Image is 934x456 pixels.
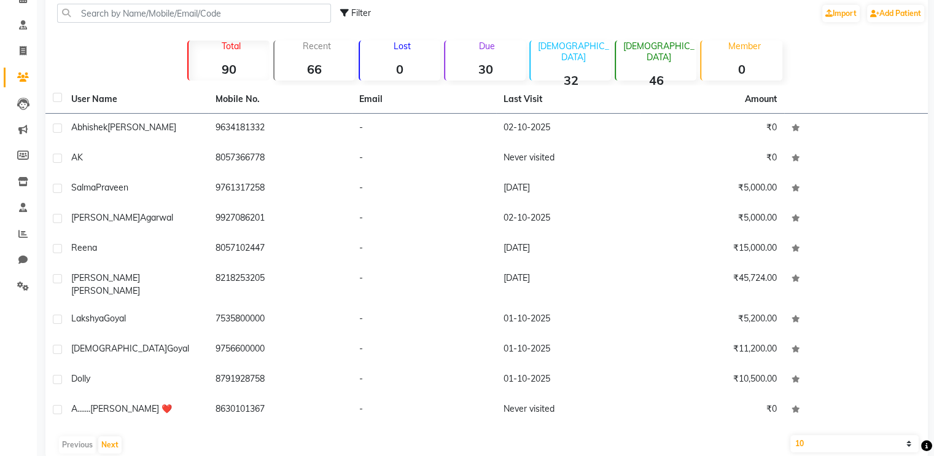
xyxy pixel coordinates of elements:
span: Abhishek [71,122,107,133]
span: AK [71,152,83,163]
td: - [352,305,496,335]
td: Never visited [496,395,640,425]
strong: 46 [616,73,696,88]
span: Filter [351,7,371,18]
td: ₹0 [640,114,784,144]
strong: 32 [531,73,611,88]
td: ₹5,000.00 [640,174,784,204]
td: 02-10-2025 [496,204,640,234]
td: 8057102447 [208,234,352,264]
p: Recent [279,41,355,52]
p: [DEMOGRAPHIC_DATA] [535,41,611,63]
td: 7535800000 [208,305,352,335]
span: Lakshya [71,313,104,324]
td: [DATE] [496,234,640,264]
td: - [352,395,496,425]
td: 8057366778 [208,144,352,174]
a: Add Patient [867,5,924,22]
strong: 0 [360,61,440,77]
td: - [352,204,496,234]
th: Mobile No. [208,85,352,114]
span: Salma [71,182,96,193]
td: - [352,114,496,144]
input: Search by Name/Mobile/Email/Code [57,4,331,23]
td: ₹15,000.00 [640,234,784,264]
td: Never visited [496,144,640,174]
strong: 30 [445,61,526,77]
p: Total [193,41,269,52]
p: [DEMOGRAPHIC_DATA] [621,41,696,63]
td: 9927086201 [208,204,352,234]
td: - [352,264,496,305]
span: [PERSON_NAME] [71,212,140,223]
td: 01-10-2025 [496,335,640,365]
th: Last Visit [496,85,640,114]
td: ₹0 [640,395,784,425]
td: - [352,335,496,365]
span: [PERSON_NAME] [71,285,140,296]
td: [DATE] [496,264,640,305]
td: 9634181332 [208,114,352,144]
td: - [352,144,496,174]
span: Goyal [104,313,126,324]
td: ₹10,500.00 [640,365,784,395]
td: 9756600000 [208,335,352,365]
td: 01-10-2025 [496,305,640,335]
span: [PERSON_NAME] [107,122,176,133]
td: ₹45,724.00 [640,264,784,305]
td: - [352,365,496,395]
th: User Name [64,85,208,114]
strong: 0 [701,61,782,77]
span: Goyal [167,343,189,354]
span: [PERSON_NAME] ❤️ [90,403,172,414]
p: Lost [365,41,440,52]
td: ₹5,200.00 [640,305,784,335]
td: 8630101367 [208,395,352,425]
span: Reena [71,242,97,253]
td: 01-10-2025 [496,365,640,395]
td: 02-10-2025 [496,114,640,144]
span: A....... [71,403,90,414]
th: Email [352,85,496,114]
td: 8218253205 [208,264,352,305]
td: 9761317258 [208,174,352,204]
strong: 66 [274,61,355,77]
td: ₹11,200.00 [640,335,784,365]
td: ₹5,000.00 [640,204,784,234]
span: Agarwal [140,212,173,223]
p: Due [448,41,526,52]
td: ₹0 [640,144,784,174]
span: [PERSON_NAME] [71,272,140,283]
button: Next [98,436,122,454]
strong: 90 [189,61,269,77]
a: Import [822,5,860,22]
th: Amount [737,85,784,113]
td: - [352,234,496,264]
td: [DATE] [496,174,640,204]
p: Member [706,41,782,52]
td: 8791928758 [208,365,352,395]
span: Praveen [96,182,128,193]
span: Dolly [71,373,90,384]
td: - [352,174,496,204]
span: [DEMOGRAPHIC_DATA] [71,343,167,354]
